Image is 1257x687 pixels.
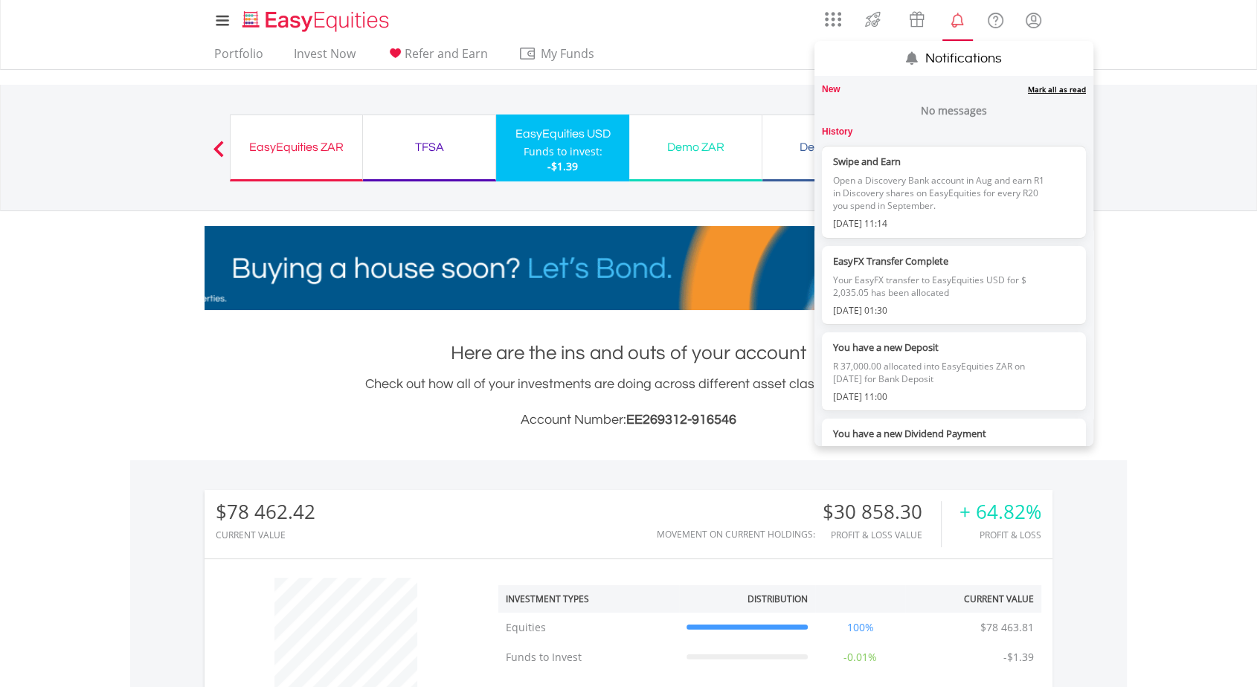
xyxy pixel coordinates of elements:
div: Profit & Loss Value [823,530,941,540]
label: New notifications [822,83,840,96]
img: grid-menu-icon.svg [825,11,841,28]
span: Your EasyFX transfer to EasyEquities USD for $ 2,035.05 has been allocated [833,268,1050,304]
th: Current Value [905,585,1041,613]
label: You have a new Deposit [833,340,1050,355]
td: -$1.39 [996,642,1041,672]
a: My Profile [1015,4,1052,36]
img: EasyMortage Promotion Banner [205,226,1052,310]
div: $30 858.30 [823,501,941,523]
th: Investment Types [498,585,679,613]
span: EE269312-916546 [626,413,736,427]
div: TFSA [372,137,486,158]
div: $78 462.42 [216,501,315,523]
div: Check out how all of your investments are doing across different asset classes you hold. [205,374,1052,430]
h3: Account Number: [205,410,1052,430]
div: + 64.82% [959,501,1041,523]
a: Portfolio [208,46,269,69]
div: EasyEquities USD [505,123,620,144]
label: [DATE] 11:00 [833,390,1050,403]
label: Swipe and Earn [833,154,1050,169]
td: Equities [498,613,679,642]
div: Distribution [748,593,808,605]
td: 100% [815,613,906,642]
span: Open a Discovery Bank account in Aug and earn R1 in Discovery shares on EasyEquities for every R2... [833,169,1050,217]
a: Notifications [939,4,977,33]
td: -0.01% [815,642,906,672]
span: My Funds [518,44,616,63]
span: Refer and Earn [405,45,488,62]
img: vouchers-v2.svg [904,7,929,31]
a: Mark all unread notifications as read [1028,84,1086,94]
a: AppsGrid [815,4,851,28]
a: FAQ's and Support [977,4,1015,33]
div: Movement on Current Holdings: [657,529,815,539]
h1: Here are the ins and outs of your account [205,340,1052,367]
div: CURRENT VALUE [216,530,315,540]
label: EasyFX Transfer Complete [833,254,1050,268]
label: You have a new Dividend Payment [833,426,1050,441]
div: EasyEquities ZAR [239,137,353,158]
td: $78 463.81 [973,613,1041,642]
span: Dividend of R 31.42 paid into TFSA on [DATE] for Satrix Nasdaq 100 ETF-Foreign Dividends @25.55718 [833,441,1050,489]
a: Refer and Earn [380,46,494,69]
p: Notifications [925,41,1002,68]
a: Home page [237,4,395,33]
label: History heading [822,126,852,138]
span: R 37,000.00 allocated into EasyEquities ZAR on [DATE] for Bank Deposit [833,355,1050,390]
div: Demo ZAR [638,137,753,158]
div: Profit & Loss [959,530,1041,540]
div: Funds to invest: [524,144,602,159]
label: [DATE] 11:14 [833,217,1050,230]
img: thrive-v2.svg [861,7,885,31]
img: EasyEquities_Logo.png [239,9,395,33]
a: Vouchers [895,4,939,31]
td: Funds to Invest [498,642,679,672]
span: -$1.39 [547,159,578,173]
div: Demo USD [771,137,886,158]
label: [DATE] 01:30 [833,304,1050,317]
a: Invest Now [288,46,361,69]
label: No messages [921,103,987,118]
